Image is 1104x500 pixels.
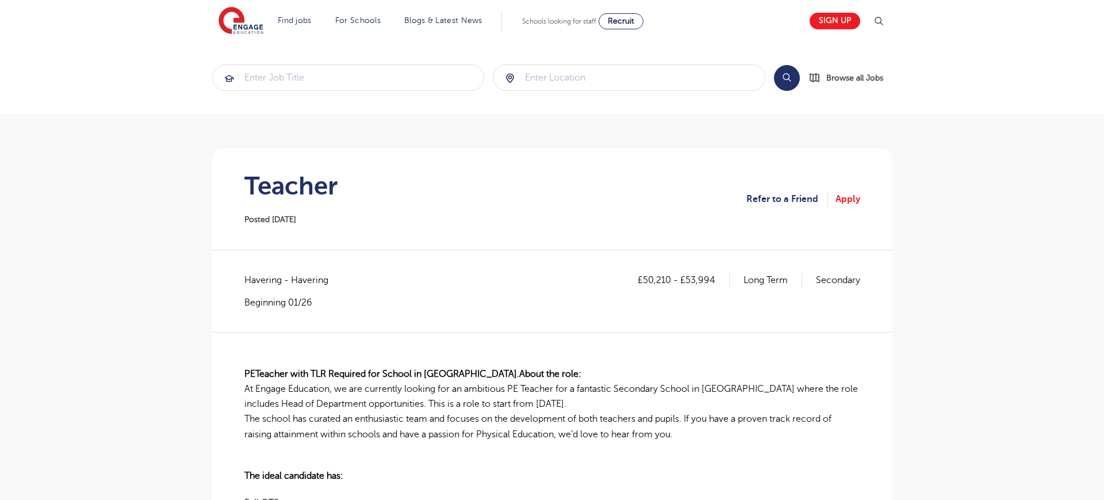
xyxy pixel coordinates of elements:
img: Engage Education [218,7,263,36]
a: Blogs & Latest News [404,16,482,25]
a: Refer to a Friend [746,192,828,207]
span: Havering - Havering [244,273,340,288]
a: Sign up [810,13,860,29]
div: Submit [212,64,485,91]
a: Apply [835,192,860,207]
p: Secondary [816,273,860,288]
input: Submit [493,65,765,90]
p: Long Term [743,273,802,288]
a: Find jobs [278,16,312,25]
b: Teacher with TLR Required for School in [GEOGRAPHIC_DATA]. [255,369,519,379]
span: Posted [DATE] [244,215,296,224]
b: PE [244,369,255,379]
span: Recruit [608,17,634,25]
b: About the role: [519,369,581,379]
a: For Schools [335,16,381,25]
h1: Teacher [244,171,338,200]
p: Beginning 01/26 [244,296,340,309]
b: The ideal candidate has: [244,471,343,481]
span: Browse all Jobs [826,71,883,85]
span: Schools looking for staff [522,17,596,25]
input: Submit [213,65,484,90]
span: At Engage Education, we are currently looking for an ambitious PE Teacher for a fantastic Seconda... [244,369,858,440]
a: Browse all Jobs [809,71,892,85]
a: Recruit [599,13,643,29]
div: Submit [493,64,765,91]
button: Search [774,65,800,91]
p: £50,210 - £53,994 [638,273,730,288]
